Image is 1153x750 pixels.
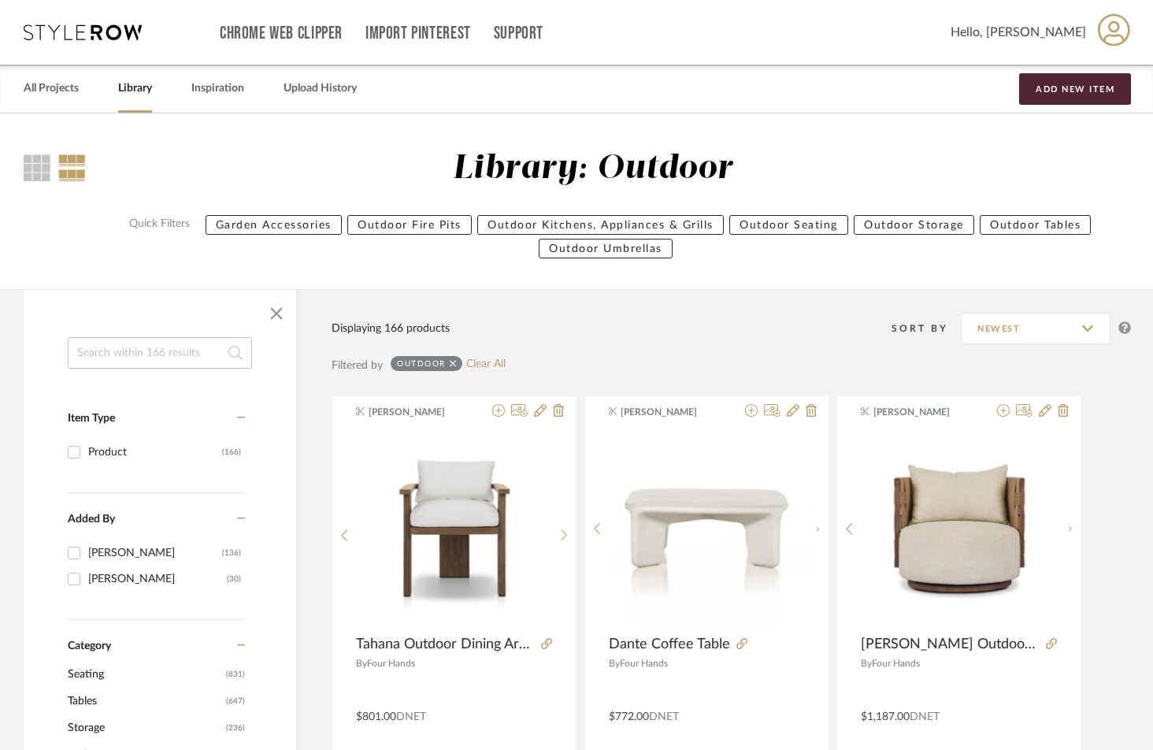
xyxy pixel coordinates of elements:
[68,661,222,688] span: Seating
[226,689,245,714] span: (647)
[118,78,152,99] a: Library
[68,514,115,525] span: Added By
[357,430,552,627] div: 0
[356,711,396,722] span: $801.00
[951,23,1086,42] span: Hello, [PERSON_NAME]
[892,321,961,336] div: Sort By
[88,440,222,465] div: Product
[621,405,720,419] span: [PERSON_NAME]
[1019,73,1131,105] button: Add New Item
[861,636,1040,653] span: [PERSON_NAME] Outdoor Chair
[226,715,245,741] span: (236)
[24,78,79,99] a: All Projects
[873,405,973,419] span: [PERSON_NAME]
[88,566,227,592] div: [PERSON_NAME]
[609,659,620,668] span: By
[466,358,506,371] a: Clear All
[220,27,343,40] a: Chrome Web Clipper
[191,78,244,99] a: Inspiration
[88,540,222,566] div: [PERSON_NAME]
[729,215,848,235] button: Outdoor Seating
[120,215,199,235] label: Quick Filters
[365,27,471,40] a: Import Pinterest
[620,659,668,668] span: Four Hands
[356,636,535,653] span: Tahana Outdoor Dining Armchair
[609,431,804,626] img: Dante Coffee Table
[68,688,222,715] span: Tables
[910,711,940,722] span: DNET
[494,27,543,40] a: Support
[861,711,910,722] span: $1,187.00
[206,215,342,235] button: Garden Accessories
[68,715,222,741] span: Storage
[609,711,649,722] span: $772.00
[68,640,111,653] span: Category
[369,405,468,419] span: [PERSON_NAME]
[397,358,446,369] div: Outdoor
[477,215,724,235] button: Outdoor Kitchens, Appliances & Grills
[356,659,367,668] span: By
[222,540,241,566] div: (136)
[367,659,415,668] span: Four Hands
[396,711,426,722] span: DNET
[284,78,357,99] a: Upload History
[861,659,872,668] span: By
[68,413,115,424] span: Item Type
[332,320,450,337] div: Displaying 166 products
[453,149,732,189] div: Library: Outdoor
[609,636,730,653] span: Dante Coffee Table
[862,431,1057,626] img: Burch Outdoor Chair
[357,431,552,626] img: Tahana Outdoor Dining Armchair
[854,215,974,235] button: Outdoor Storage
[347,215,472,235] button: Outdoor Fire Pits
[332,357,383,374] div: Filtered by
[68,337,252,369] input: Search within 166 results
[227,566,241,592] div: (30)
[222,440,241,465] div: (166)
[872,659,920,668] span: Four Hands
[649,711,679,722] span: DNET
[539,239,673,258] button: Outdoor Umbrellas
[980,215,1091,235] button: Outdoor Tables
[261,298,292,329] button: Close
[226,662,245,687] span: (831)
